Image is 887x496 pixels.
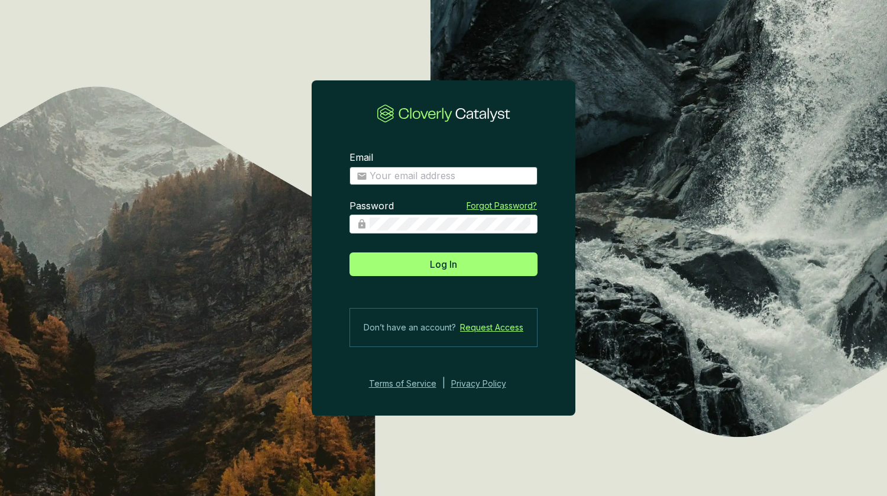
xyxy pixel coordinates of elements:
input: Password [370,218,530,231]
div: | [442,377,445,391]
span: Log In [430,257,457,271]
a: Terms of Service [365,377,436,391]
a: Forgot Password? [467,200,537,212]
a: Privacy Policy [451,377,522,391]
button: Log In [349,252,538,276]
a: Request Access [460,320,523,335]
input: Email [370,170,530,183]
span: Don’t have an account? [364,320,456,335]
label: Email [349,151,373,164]
label: Password [349,200,394,213]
